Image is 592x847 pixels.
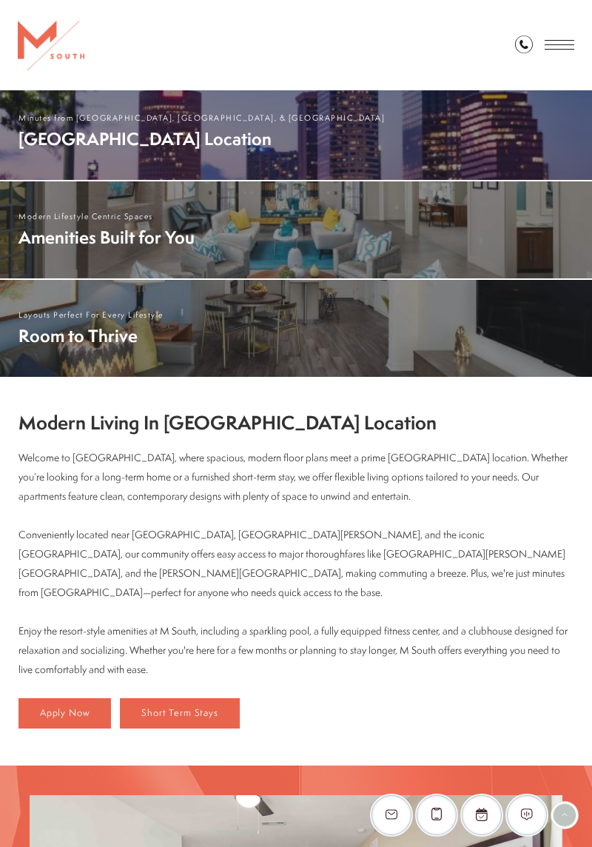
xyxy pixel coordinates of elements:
[40,708,90,718] span: Apply Now
[18,324,164,347] span: Room to Thrive
[515,36,533,56] a: Call Us at 813-570-8014
[18,113,385,123] span: Minutes from [GEOGRAPHIC_DATA], [GEOGRAPHIC_DATA], & [GEOGRAPHIC_DATA]
[18,448,573,679] p: Welcome to [GEOGRAPHIC_DATA], where spacious, modern floor plans meet a prime [GEOGRAPHIC_DATA] l...
[18,698,111,729] a: Apply Now
[18,309,164,320] span: Layouts Perfect For Every Lifestyle
[545,41,574,50] button: Open Menu
[18,408,573,438] h1: Modern Living In [GEOGRAPHIC_DATA] Location
[120,698,239,729] a: Short Term Stays
[18,225,195,249] span: Amenities Built for You
[18,127,385,150] span: [GEOGRAPHIC_DATA] Location
[18,21,84,70] img: MSouth
[141,708,218,718] span: Short Term Stays
[18,211,195,221] span: Modern Lifestyle Centric Spaces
